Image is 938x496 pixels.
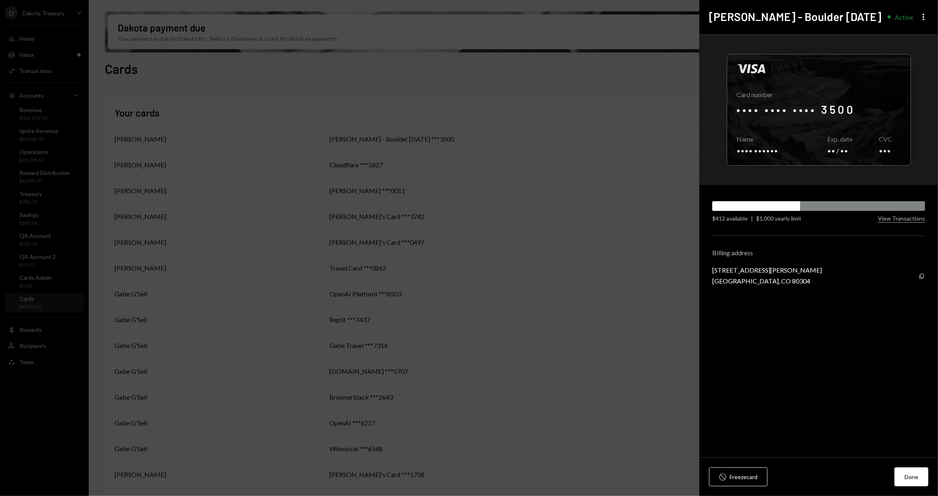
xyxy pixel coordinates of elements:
[712,249,925,256] div: Billing address
[709,467,767,486] button: Freezecard
[712,277,822,285] div: [GEOGRAPHIC_DATA], CO 80304
[730,473,757,481] div: Freeze card
[727,54,911,166] div: Click to reveal
[709,9,881,25] h2: [PERSON_NAME] - Boulder [DATE]
[895,13,913,21] div: Active
[712,266,822,274] div: [STREET_ADDRESS][PERSON_NAME]
[894,467,928,486] button: Done
[756,214,801,223] div: $1,000 yearly limit
[712,214,748,223] div: $412 available
[751,214,753,223] div: |
[878,215,925,223] button: View Transactions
